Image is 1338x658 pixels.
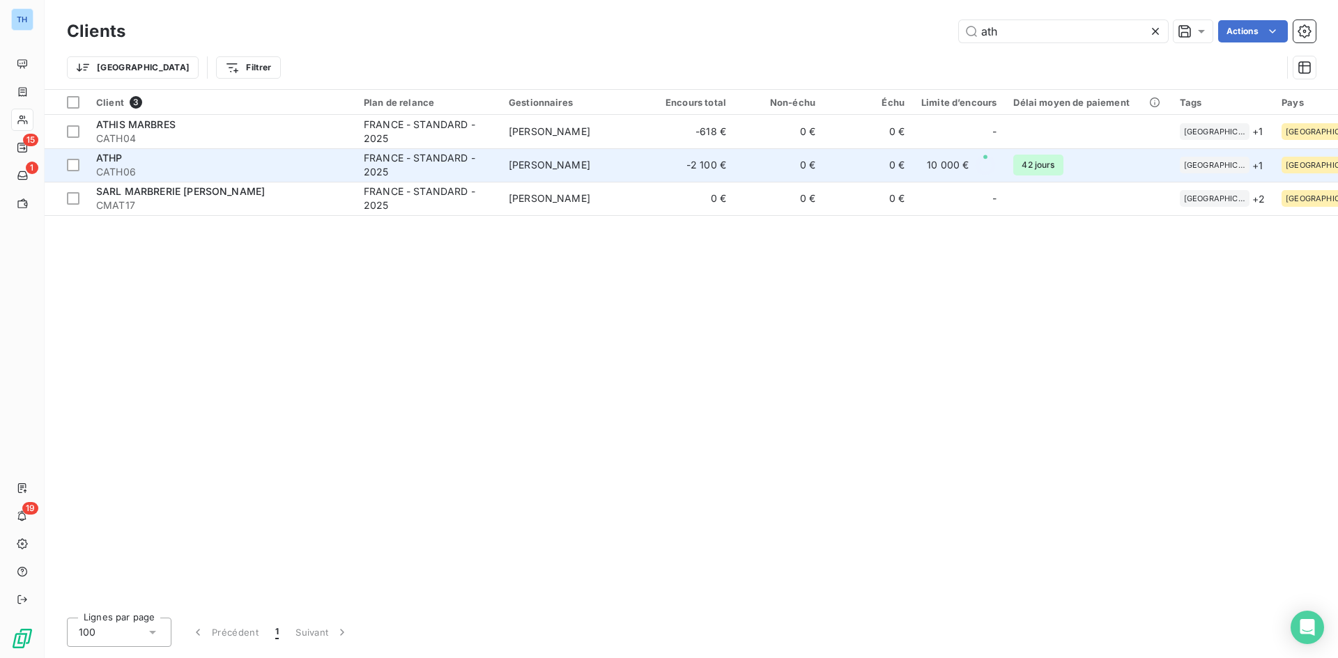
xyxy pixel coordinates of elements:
span: CMAT17 [96,198,347,212]
button: Précédent [183,618,267,647]
span: [PERSON_NAME] [509,159,590,171]
div: TH [11,8,33,31]
button: 1 [267,618,287,647]
button: Filtrer [216,56,280,79]
span: 15 [23,134,38,146]
td: -618 € [645,115,735,148]
span: ATHP [96,152,123,164]
span: [GEOGRAPHIC_DATA] [1184,127,1245,136]
div: FRANCE - STANDARD - 2025 [364,151,492,179]
div: Délai moyen de paiement [1013,97,1162,108]
div: Plan de relance [364,97,492,108]
div: Non-échu [743,97,815,108]
span: CATH04 [96,132,347,146]
span: 1 [275,625,279,639]
div: Encours total [654,97,726,108]
span: [GEOGRAPHIC_DATA] [1184,161,1245,169]
input: Rechercher [959,20,1168,42]
td: 0 € [735,148,824,182]
button: [GEOGRAPHIC_DATA] [67,56,199,79]
div: FRANCE - STANDARD - 2025 [364,185,492,212]
span: 3 [130,96,142,109]
td: 0 € [735,182,824,215]
span: CATH06 [96,165,347,179]
span: + 1 [1252,158,1263,173]
span: 42 jours [1013,155,1063,175]
span: ATHIS MARBRES [96,118,176,130]
span: - [992,125,997,139]
div: Gestionnaires [509,97,637,108]
img: Logo LeanPay [11,627,33,650]
span: 100 [79,625,95,639]
span: 1 [26,162,38,174]
span: [PERSON_NAME] [509,125,590,137]
span: 19 [22,502,38,515]
button: Actions [1218,20,1288,42]
span: - [992,191,997,205]
div: Tags [1180,97,1265,108]
span: Client [96,97,124,108]
div: Échu [832,97,905,108]
h3: Clients [67,19,125,44]
span: + 2 [1252,191,1265,206]
div: Open Intercom Messenger [1291,611,1324,644]
td: 0 € [645,182,735,215]
div: Limite d’encours [921,97,997,108]
span: [GEOGRAPHIC_DATA] [1184,194,1245,203]
span: [PERSON_NAME] [509,192,590,204]
button: Suivant [287,618,357,647]
td: -2 100 € [645,148,735,182]
td: 0 € [824,115,913,148]
td: 0 € [824,182,913,215]
td: 0 € [824,148,913,182]
span: + 1 [1252,124,1263,139]
div: FRANCE - STANDARD - 2025 [364,118,492,146]
span: 10 000 € [927,158,969,172]
span: SARL MARBRERIE [PERSON_NAME] [96,185,265,197]
td: 0 € [735,115,824,148]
